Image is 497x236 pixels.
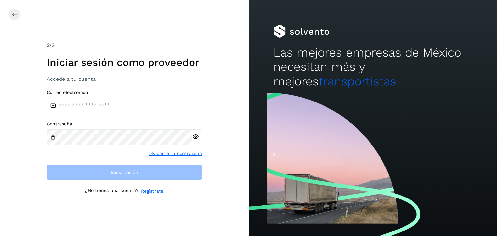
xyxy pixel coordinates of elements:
[111,170,138,175] span: Inicia sesión
[47,76,202,82] h3: Accede a tu cuenta
[273,46,472,89] h2: Las mejores empresas de México necesitan más y mejores
[85,188,138,195] p: ¿No tienes una cuenta?
[149,150,202,157] a: Olvidaste tu contraseña
[47,42,50,48] span: 2
[319,74,396,88] span: transportistas
[47,41,202,49] div: /2
[141,188,163,195] a: Regístrate
[47,90,202,95] label: Correo electrónico
[47,56,202,69] h1: Iniciar sesión como proveedor
[47,121,202,127] label: Contraseña
[47,165,202,180] button: Inicia sesión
